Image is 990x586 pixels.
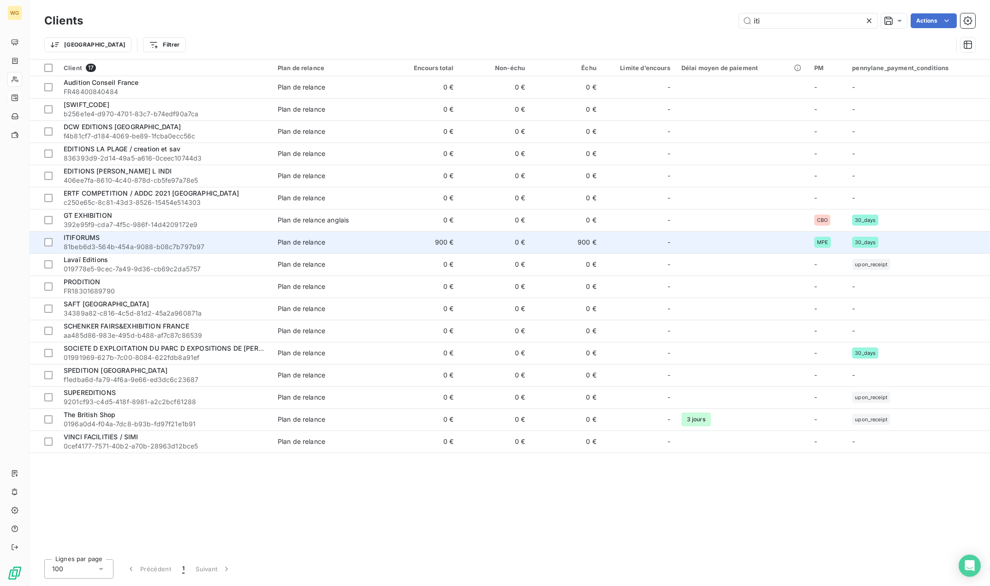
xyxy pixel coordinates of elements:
[86,64,96,72] span: 17
[855,262,888,267] span: upon_receipt
[388,209,459,231] td: 0 €
[64,242,267,251] span: 81beb6d3-564b-454a-9088-b08c7b797b97
[852,282,855,290] span: -
[388,231,459,253] td: 900 €
[459,320,531,342] td: 0 €
[531,320,602,342] td: 0 €
[531,253,602,275] td: 0 €
[64,101,109,108] span: [SWIFT_CODE]
[852,64,984,72] div: pennylane_payment_conditions
[278,193,325,203] div: Plan de relance
[388,165,459,187] td: 0 €
[388,364,459,386] td: 0 €
[388,298,459,320] td: 0 €
[465,64,525,72] div: Non-échu
[388,187,459,209] td: 0 €
[121,559,177,579] button: Précédent
[668,238,670,247] span: -
[911,13,957,28] button: Actions
[814,393,817,401] span: -
[459,187,531,209] td: 0 €
[459,231,531,253] td: 0 €
[459,386,531,408] td: 0 €
[278,282,325,291] div: Plan de relance
[278,64,382,72] div: Plan de relance
[668,171,670,180] span: -
[668,282,670,291] span: -
[278,105,325,114] div: Plan de relance
[852,83,855,91] span: -
[388,320,459,342] td: 0 €
[814,415,817,423] span: -
[64,64,82,72] span: Client
[608,64,670,72] div: Limite d’encours
[64,87,267,96] span: FR48400840484
[814,149,817,157] span: -
[64,397,267,407] span: 9201cf93-c4d5-418f-8981-a2c2bcf61288
[394,64,454,72] div: Encours total
[278,437,325,446] div: Plan de relance
[64,109,267,119] span: b256e1e4-d970-4701-83c7-b74edf90a7ca
[668,215,670,225] span: -
[64,419,267,429] span: 0196a0d4-f04a-7dc8-b93b-fd97f21e1b91
[278,393,325,402] div: Plan de relance
[668,393,670,402] span: -
[388,431,459,453] td: 0 €
[852,305,855,312] span: -
[64,220,267,229] span: 392e95f9-cda7-4f5c-986f-14d4209172e9
[814,105,817,113] span: -
[459,76,531,98] td: 0 €
[459,364,531,386] td: 0 €
[531,76,602,98] td: 0 €
[668,193,670,203] span: -
[531,98,602,120] td: 0 €
[64,233,100,241] span: ITIFORUMS
[459,143,531,165] td: 0 €
[531,298,602,320] td: 0 €
[852,194,855,202] span: -
[177,559,190,579] button: 1
[668,437,670,446] span: -
[388,120,459,143] td: 0 €
[388,408,459,431] td: 0 €
[814,64,841,72] div: PM
[278,348,325,358] div: Plan de relance
[44,37,131,52] button: [GEOGRAPHIC_DATA]
[64,189,239,197] span: ERTF COMPETITION / ADDC 2021 [GEOGRAPHIC_DATA]
[388,98,459,120] td: 0 €
[531,342,602,364] td: 0 €
[64,154,267,163] span: 836393d9-2d14-49a5-a616-0ceec10744d3
[278,171,325,180] div: Plan de relance
[64,300,149,308] span: SAFT [GEOGRAPHIC_DATA]
[64,442,267,451] span: 0cef4177-7571-40b2-a70b-28963d12bce5
[64,123,181,131] span: DCW EDITIONS [GEOGRAPHIC_DATA]
[278,238,325,247] div: Plan de relance
[7,566,22,580] img: Logo LeanPay
[531,165,602,187] td: 0 €
[852,437,855,445] span: -
[852,371,855,379] span: -
[459,209,531,231] td: 0 €
[668,326,670,335] span: -
[814,172,817,179] span: -
[814,327,817,335] span: -
[64,411,115,419] span: The British Shop
[278,304,325,313] div: Plan de relance
[459,342,531,364] td: 0 €
[64,433,138,441] span: VINCI FACILITIES / SIMI
[459,165,531,187] td: 0 €
[814,194,817,202] span: -
[64,132,267,141] span: f4b81cf7-d184-4069-be89-1fcba0ecc56c
[668,371,670,380] span: -
[855,395,888,400] span: upon_receipt
[668,105,670,114] span: -
[278,415,325,424] div: Plan de relance
[459,275,531,298] td: 0 €
[536,64,596,72] div: Échu
[64,145,180,153] span: EDITIONS LA PLAGE / creation et sav
[681,413,711,426] span: 3 jours
[64,366,167,374] span: SPEDITION [GEOGRAPHIC_DATA]
[681,64,803,72] div: Délai moyen de paiement
[388,253,459,275] td: 0 €
[531,209,602,231] td: 0 €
